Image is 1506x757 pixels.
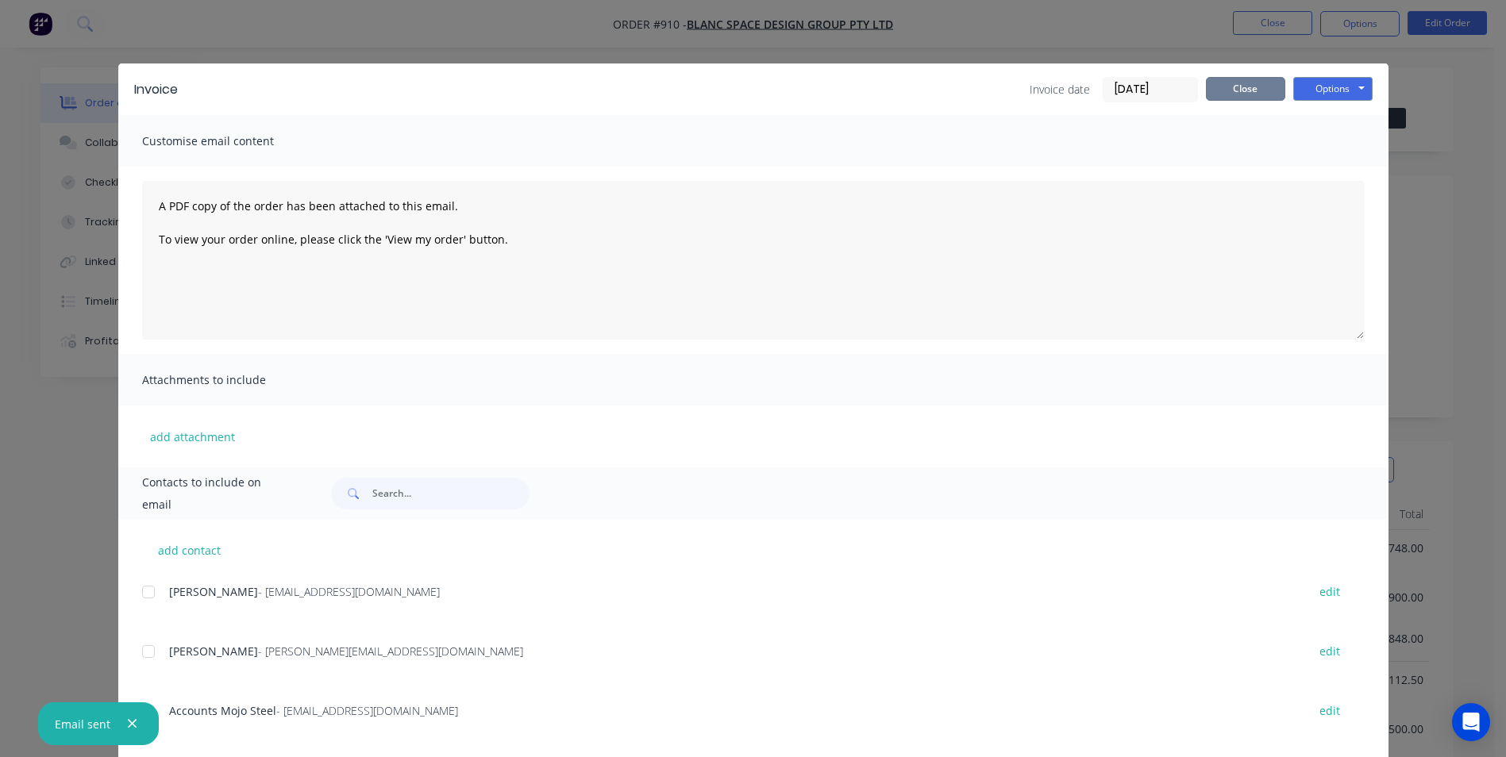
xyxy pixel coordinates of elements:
div: Invoice [134,80,178,99]
span: Attachments to include [142,369,317,391]
button: edit [1310,581,1350,602]
input: Search... [372,478,530,509]
button: edit [1310,700,1350,721]
span: [PERSON_NAME] [169,644,258,659]
span: - [EMAIL_ADDRESS][DOMAIN_NAME] [258,584,440,599]
button: Close [1206,77,1285,101]
button: add contact [142,538,237,562]
span: - [EMAIL_ADDRESS][DOMAIN_NAME] [276,703,458,718]
span: Contacts to include on email [142,471,292,516]
span: Accounts Mojo Steel [169,703,276,718]
div: Open Intercom Messenger [1452,703,1490,741]
button: Options [1293,77,1373,101]
span: - [PERSON_NAME][EMAIL_ADDRESS][DOMAIN_NAME] [258,644,523,659]
button: add attachment [142,425,243,448]
button: edit [1310,640,1350,662]
span: [PERSON_NAME] [169,584,258,599]
div: Email sent [55,716,110,732]
textarea: A PDF copy of the order has been attached to this email. To view your order online, please click ... [142,181,1365,340]
span: Customise email content [142,130,317,152]
span: Invoice date [1030,81,1090,98]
